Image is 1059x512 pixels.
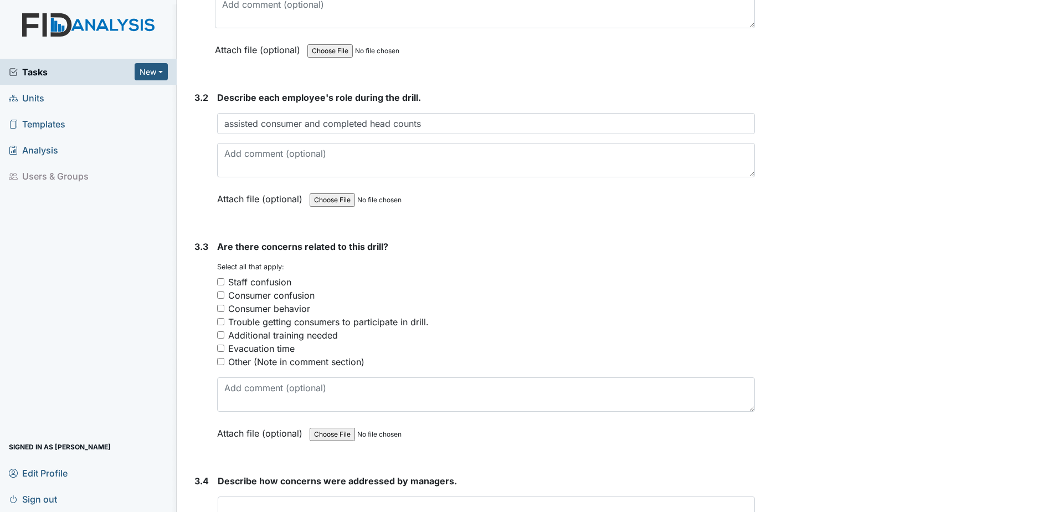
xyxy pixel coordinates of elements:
div: Additional training needed [228,329,338,342]
label: Attach file (optional) [217,186,307,206]
span: Describe how concerns were addressed by managers. [218,475,457,487]
input: Consumer confusion [217,291,224,299]
label: Attach file (optional) [215,37,305,57]
div: Consumer confusion [228,289,315,302]
label: Attach file (optional) [217,421,307,440]
div: Trouble getting consumers to participate in drill. [228,315,429,329]
span: Templates [9,115,65,132]
div: Consumer behavior [228,302,310,315]
input: Additional training needed [217,331,224,339]
div: Staff confusion [228,275,291,289]
span: Signed in as [PERSON_NAME] [9,438,111,455]
label: 3.2 [194,91,208,104]
a: Tasks [9,65,135,79]
label: 3.3 [194,240,208,253]
input: Trouble getting consumers to participate in drill. [217,318,224,325]
button: New [135,63,168,80]
label: 3.4 [194,474,209,488]
div: Other (Note in comment section) [228,355,364,368]
input: Evacuation time [217,345,224,352]
input: Consumer behavior [217,305,224,312]
small: Select all that apply: [217,263,284,271]
span: Are there concerns related to this drill? [217,241,388,252]
span: Analysis [9,141,58,158]
div: Evacuation time [228,342,295,355]
span: Edit Profile [9,464,68,482]
input: Staff confusion [217,278,224,285]
input: Other (Note in comment section) [217,358,224,365]
span: Units [9,89,44,106]
span: Describe each employee's role during the drill. [217,92,421,103]
span: Sign out [9,490,57,508]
